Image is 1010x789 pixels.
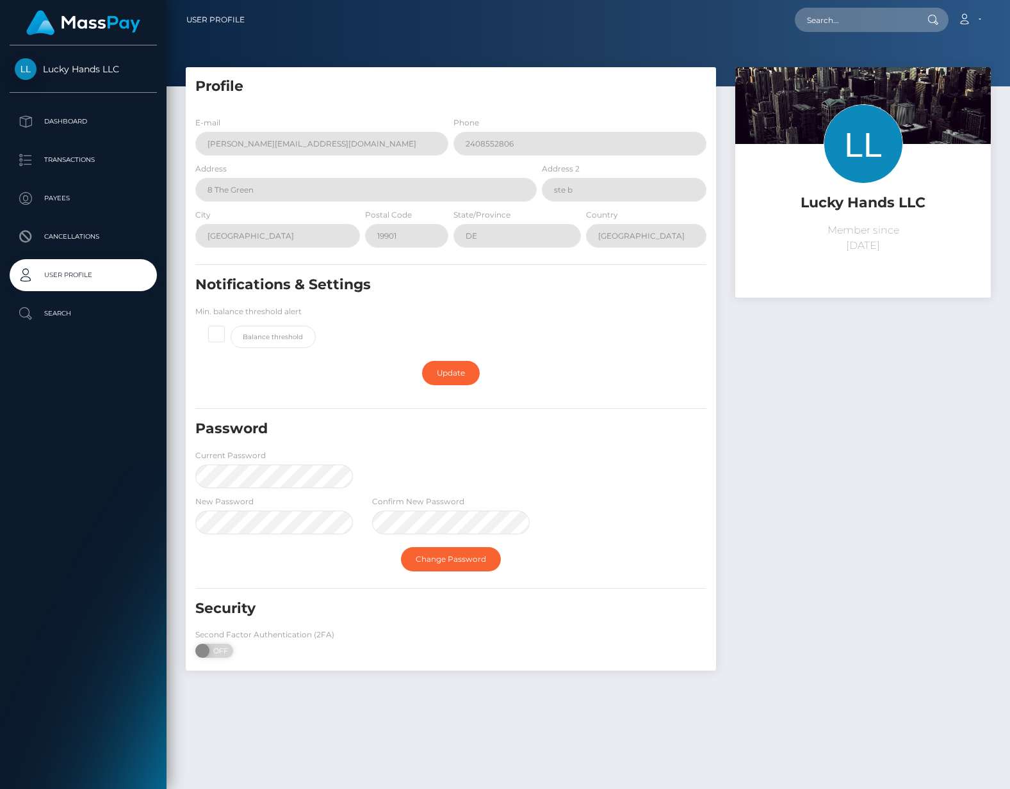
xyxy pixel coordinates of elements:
p: Dashboard [15,112,152,131]
label: Address 2 [542,163,580,175]
p: User Profile [15,266,152,285]
p: Cancellations [15,227,152,246]
label: E-mail [195,117,220,129]
span: Lucky Hands LLC [10,63,157,75]
label: State/Province [453,209,510,221]
label: Postal Code [365,209,412,221]
label: Min. balance threshold alert [195,306,302,317]
a: User Profile [186,6,245,33]
span: OFF [202,644,234,658]
a: Cancellations [10,221,157,253]
label: New Password [195,496,254,507]
label: Phone [453,117,479,129]
a: Dashboard [10,106,157,138]
h5: Lucky Hands LLC [745,193,981,213]
a: Transactions [10,144,157,176]
h5: Security [195,599,625,619]
label: City [195,209,211,221]
label: Address [195,163,227,175]
input: Search... [795,8,915,32]
a: Payees [10,182,157,214]
img: ... [735,67,991,237]
label: Second Factor Authentication (2FA) [195,629,334,641]
h5: Profile [195,77,706,97]
p: Member since [DATE] [745,223,981,253]
a: Search [10,298,157,330]
p: Transactions [15,150,152,170]
p: Payees [15,189,152,208]
label: Confirm New Password [372,496,464,507]
label: Current Password [195,450,266,461]
img: Lucky Hands LLC [15,58,37,80]
h5: Notifications & Settings [195,275,625,295]
h5: Password [195,419,625,439]
label: Country [586,209,618,221]
p: Search [15,304,152,323]
a: Update [422,361,480,385]
img: MassPay Logo [26,10,140,35]
a: User Profile [10,259,157,291]
a: Change Password [401,547,501,571]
